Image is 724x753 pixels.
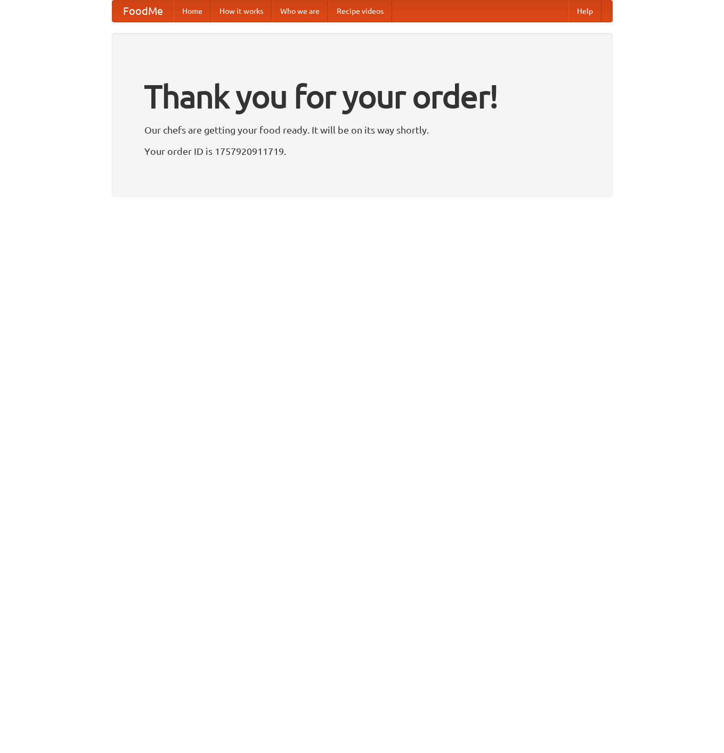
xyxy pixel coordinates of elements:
a: Recipe videos [328,1,392,22]
a: Home [174,1,211,22]
p: Your order ID is 1757920911719. [144,143,580,159]
a: Who we are [272,1,328,22]
a: How it works [211,1,272,22]
h1: Thank you for your order! [144,71,580,122]
a: FoodMe [112,1,174,22]
p: Our chefs are getting your food ready. It will be on its way shortly. [144,122,580,138]
a: Help [568,1,601,22]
